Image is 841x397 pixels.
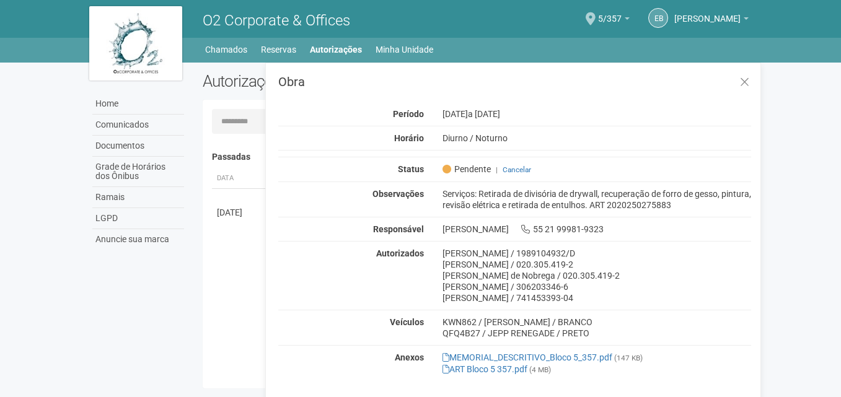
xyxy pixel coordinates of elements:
[310,41,362,58] a: Autorizações
[433,108,761,120] div: [DATE]
[395,352,424,362] strong: Anexos
[203,12,350,29] span: O2 Corporate & Offices
[212,152,743,162] h4: Passadas
[92,157,184,187] a: Grade de Horários dos Ônibus
[89,6,182,81] img: logo.jpg
[674,15,749,25] a: [PERSON_NAME]
[92,187,184,208] a: Ramais
[394,133,424,143] strong: Horário
[217,206,263,219] div: [DATE]
[393,109,424,119] strong: Período
[212,168,268,189] th: Data
[468,109,500,119] span: a [DATE]
[443,292,752,303] div: [PERSON_NAME] / 741453393-04
[92,115,184,136] a: Comunicados
[443,270,752,281] div: [PERSON_NAME] de Nobrega / 020.305.419-2
[278,76,751,88] h3: Obra
[614,354,643,362] small: (147 KB)
[92,136,184,157] a: Documentos
[496,165,498,174] span: |
[443,364,527,374] a: ART Bloco 5 357.pdf
[92,94,184,115] a: Home
[674,2,741,24] span: eduardo brito
[529,365,551,374] small: (4 MB)
[598,15,630,25] a: 5/357
[443,316,752,328] div: KWN862 / [PERSON_NAME] / BRANCO
[433,133,761,144] div: Diurno / Noturno
[92,229,184,250] a: Anuncie sua marca
[261,41,296,58] a: Reservas
[598,2,622,24] span: 5/357
[398,164,424,174] strong: Status
[443,281,752,292] div: [PERSON_NAME] / 306203346-6
[376,41,433,58] a: Minha Unidade
[376,248,424,258] strong: Autorizados
[372,189,424,199] strong: Observações
[443,328,752,339] div: QFQ4B27 / JEPP RENEGADE / PRETO
[443,259,752,270] div: [PERSON_NAME] / 020.305.419-2
[443,352,612,362] a: MEMORIAL_DESCRITIVO_Bloco 5_357.pdf
[648,8,668,28] a: eb
[373,224,424,234] strong: Responsável
[92,208,184,229] a: LGPD
[205,41,247,58] a: Chamados
[443,248,752,259] div: [PERSON_NAME] / 1989104932/D
[203,72,468,90] h2: Autorizações
[503,165,531,174] a: Cancelar
[443,164,491,175] span: Pendente
[390,317,424,327] strong: Veículos
[433,188,761,211] div: Serviços: Retirada de divisória de drywall, recuperação de forro de gesso, pintura, revisão elétr...
[433,224,761,235] div: [PERSON_NAME] 55 21 99981-9323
